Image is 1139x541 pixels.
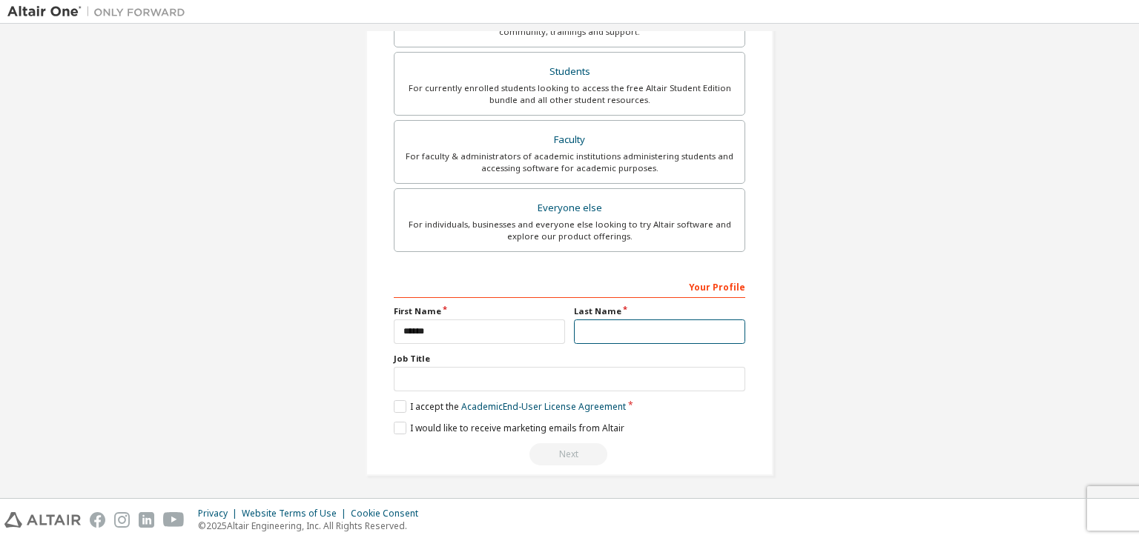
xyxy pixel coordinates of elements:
[90,512,105,528] img: facebook.svg
[114,512,130,528] img: instagram.svg
[403,82,736,106] div: For currently enrolled students looking to access the free Altair Student Edition bundle and all ...
[394,305,565,317] label: First Name
[403,198,736,219] div: Everyone else
[4,512,81,528] img: altair_logo.svg
[242,508,351,520] div: Website Terms of Use
[403,62,736,82] div: Students
[198,508,242,520] div: Privacy
[403,130,736,150] div: Faculty
[139,512,154,528] img: linkedin.svg
[394,274,745,298] div: Your Profile
[403,150,736,174] div: For faculty & administrators of academic institutions administering students and accessing softwa...
[198,520,427,532] p: © 2025 Altair Engineering, Inc. All Rights Reserved.
[394,422,624,434] label: I would like to receive marketing emails from Altair
[163,512,185,528] img: youtube.svg
[394,443,745,465] div: Provide a valid email to continue
[461,400,626,413] a: Academic End-User License Agreement
[351,508,427,520] div: Cookie Consent
[574,305,745,317] label: Last Name
[403,219,736,242] div: For individuals, businesses and everyone else looking to try Altair software and explore our prod...
[394,353,745,365] label: Job Title
[394,400,626,413] label: I accept the
[7,4,193,19] img: Altair One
